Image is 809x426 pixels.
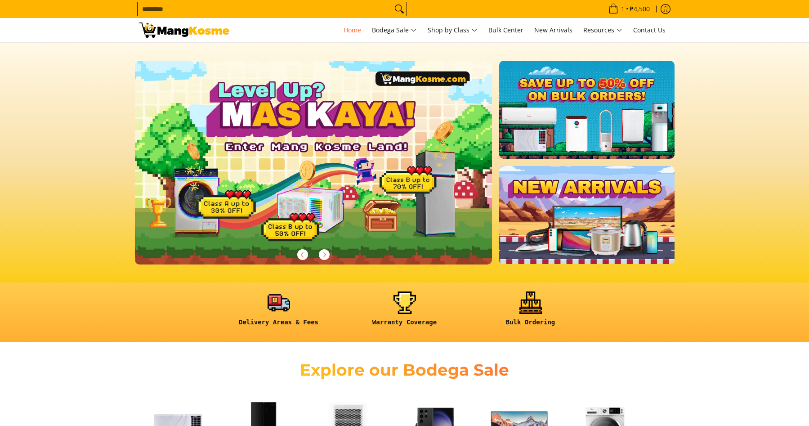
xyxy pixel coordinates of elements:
[139,22,229,38] img: Mang Kosme: Your Home Appliances Warehouse Sale Partner!
[367,18,421,42] a: Bodega Sale
[633,26,666,34] span: Contact Us
[628,6,651,12] span: ₱4,500
[135,61,492,265] img: Gaming desktop banner
[372,25,417,36] span: Bodega Sale
[346,291,463,333] a: <h6><strong>Warranty Coverage</strong></h6>
[629,18,670,42] a: Contact Us
[530,18,577,42] a: New Arrivals
[238,18,670,42] nav: Main Menu
[423,18,482,42] a: Shop by Class
[314,245,334,265] button: Next
[220,291,337,333] a: <h6><strong>Delivery Areas & Fees</strong></h6>
[488,26,523,34] span: Bulk Center
[534,26,572,34] span: New Arrivals
[428,25,478,36] span: Shop by Class
[583,25,622,36] span: Resources
[472,291,589,333] a: <h6><strong>Bulk Ordering</strong></h6>
[579,18,627,42] a: Resources
[484,18,528,42] a: Bulk Center
[606,4,653,14] span: •
[392,2,407,16] button: Search
[344,26,361,34] span: Home
[293,245,313,265] button: Previous
[274,360,535,380] h2: Explore our Bodega Sale
[620,6,626,12] span: 1
[339,18,366,42] a: Home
